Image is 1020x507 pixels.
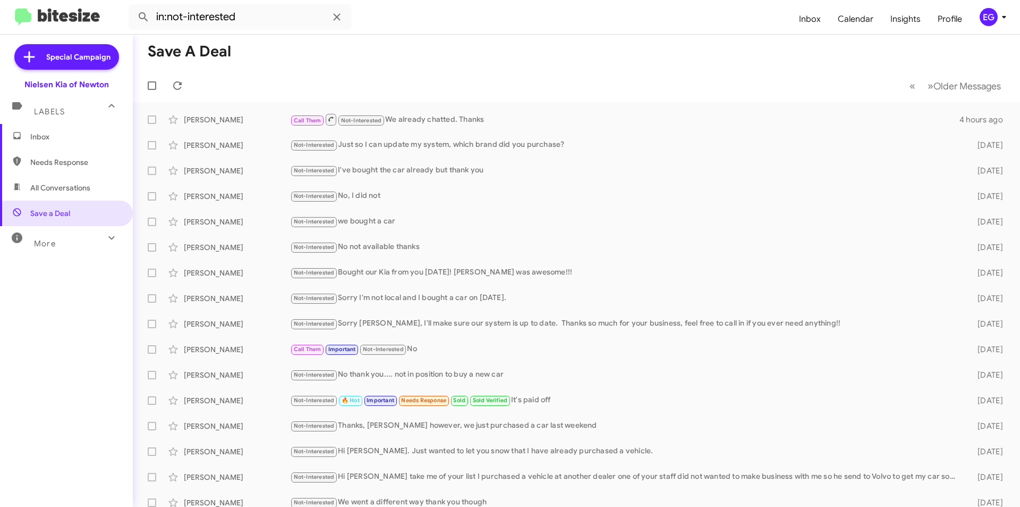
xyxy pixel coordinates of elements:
span: Not-Interested [294,448,335,455]
div: I've bought the car already but thank you [290,164,960,177]
span: Call Them [294,346,321,353]
span: Not-Interested [294,295,335,302]
span: « [909,79,915,93]
span: All Conversations [30,182,90,193]
div: Just so I can update my system, which brand did you purchase? [290,139,960,151]
span: Not-Interested [294,371,335,378]
div: Sorry I'm not local and I bought a car on [DATE]. [290,292,960,304]
input: Search [129,4,352,30]
span: Save a Deal [30,208,70,219]
div: [DATE] [960,140,1011,151]
span: Not-Interested [294,244,335,251]
span: Older Messages [933,80,1001,92]
div: [PERSON_NAME] [184,446,290,457]
div: [DATE] [960,472,1011,483]
div: [DATE] [960,446,1011,457]
a: Calendar [829,4,882,35]
div: No not available thanks [290,241,960,253]
div: [PERSON_NAME] [184,319,290,329]
div: [DATE] [960,370,1011,380]
div: Nielsen Kia of Newton [24,79,109,90]
span: Important [328,346,356,353]
div: [PERSON_NAME] [184,217,290,227]
div: [PERSON_NAME] [184,165,290,176]
span: Not-Interested [294,193,335,200]
div: [DATE] [960,344,1011,355]
span: Needs Response [401,397,446,404]
span: Not-Interested [294,397,335,404]
a: Special Campaign [14,44,119,70]
span: Not-Interested [294,320,335,327]
div: [PERSON_NAME] [184,421,290,431]
span: Not-Interested [294,473,335,480]
span: Labels [34,107,65,117]
div: [PERSON_NAME] [184,140,290,151]
nav: Page navigation example [904,75,1007,97]
div: [PERSON_NAME] [184,472,290,483]
div: [PERSON_NAME] [184,395,290,406]
span: Not-Interested [294,167,335,174]
div: It's paid off [290,394,960,406]
span: Sold [453,397,465,404]
div: we bought a car [290,215,960,228]
div: Hi [PERSON_NAME]. Just wanted to let you snow that I have already purchased a vehicle. [290,445,960,458]
div: No thank you.... not in position to buy a new car [290,369,960,381]
span: Inbox [30,131,121,142]
div: [PERSON_NAME] [184,268,290,278]
span: Not-Interested [294,422,335,429]
div: [PERSON_NAME] [184,114,290,125]
span: Important [367,397,394,404]
div: [DATE] [960,191,1011,202]
span: Special Campaign [46,52,110,62]
span: Not-Interested [294,499,335,506]
div: [PERSON_NAME] [184,344,290,355]
div: EG [980,8,998,26]
h1: Save a Deal [148,43,231,60]
span: Not-Interested [294,218,335,225]
div: 4 hours ago [959,114,1011,125]
span: Not-Interested [294,142,335,148]
div: [DATE] [960,217,1011,227]
div: [DATE] [960,421,1011,431]
button: Previous [903,75,922,97]
div: [DATE] [960,268,1011,278]
span: 🔥 Hot [342,397,360,404]
a: Insights [882,4,929,35]
span: More [34,239,56,248]
div: [DATE] [960,319,1011,329]
div: [PERSON_NAME] [184,293,290,304]
div: No [290,343,960,355]
div: Hi [PERSON_NAME] take me of your list I purchased a vehicle at another dealer one of your staff d... [290,471,960,483]
span: Not-Interested [294,269,335,276]
div: [DATE] [960,395,1011,406]
span: Needs Response [30,157,121,168]
span: Not-Interested [363,346,404,353]
span: Not-Interested [341,117,382,124]
a: Profile [929,4,971,35]
button: Next [921,75,1007,97]
span: Sold Verified [473,397,508,404]
div: [PERSON_NAME] [184,370,290,380]
div: We already chatted. Thanks [290,113,959,126]
div: No, I did not [290,190,960,202]
div: Bought our Kia from you [DATE]! [PERSON_NAME] was awesome!!! [290,267,960,279]
div: Sorry [PERSON_NAME], I'll make sure our system is up to date. Thanks so much for your business, f... [290,318,960,330]
span: Call Them [294,117,321,124]
a: Inbox [790,4,829,35]
div: Thanks, [PERSON_NAME] however, we just purchased a car last weekend [290,420,960,432]
div: [PERSON_NAME] [184,191,290,202]
div: [DATE] [960,165,1011,176]
div: [DATE] [960,293,1011,304]
span: » [928,79,933,93]
div: [DATE] [960,242,1011,253]
button: EG [971,8,1008,26]
div: [PERSON_NAME] [184,242,290,253]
